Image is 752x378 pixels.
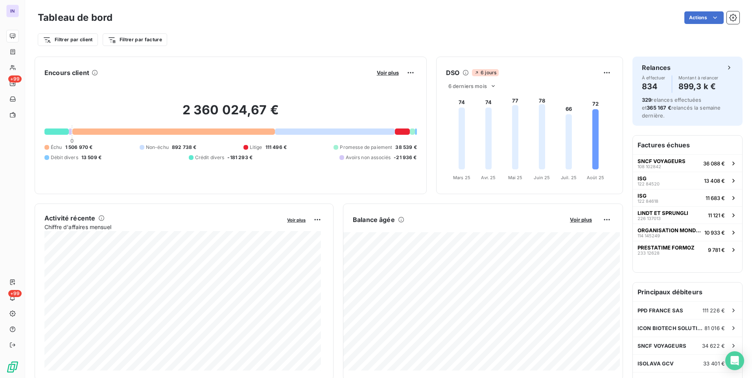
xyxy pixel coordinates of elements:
button: ISG122 8452013 408 € [633,172,742,189]
button: SNCF VOYAGEURS108 10284236 088 € [633,154,742,172]
span: ISOLAVA GCV [638,360,674,367]
h2: 2 360 024,67 € [44,102,417,126]
span: relances effectuées et relancés la semaine dernière. [642,97,721,119]
button: PRESTATIME FORMOZ233 126289 781 € [633,241,742,258]
span: 233 12628 [638,251,660,255]
span: -21 936 € [394,154,417,161]
span: 11 683 € [706,195,725,201]
span: À effectuer [642,75,665,80]
span: Voir plus [377,70,399,76]
span: 13 509 € [81,154,101,161]
span: Montant à relancer [678,75,719,80]
h6: DSO [446,68,459,77]
tspan: Mai 25 [508,175,522,180]
span: 122 84520 [638,182,660,186]
h6: Relances [642,63,671,72]
tspan: Mars 25 [453,175,470,180]
span: Débit divers [51,154,78,161]
span: 36 088 € [703,160,725,167]
span: 329 [642,97,651,103]
tspan: Avr. 25 [481,175,496,180]
span: 38 539 € [395,144,417,151]
tspan: Juin 25 [534,175,550,180]
span: LINDT ET SPRUNGLI [638,210,688,216]
span: 13 408 € [704,178,725,184]
span: ICON BIOTECH SOLUTION [638,325,704,331]
span: Échu [51,144,62,151]
span: ISG [638,193,647,199]
tspan: Juil. 25 [561,175,577,180]
span: +99 [8,75,22,83]
div: Open Intercom Messenger [725,351,744,370]
span: 6 derniers mois [448,83,487,89]
img: Logo LeanPay [6,361,19,373]
span: ISG [638,175,647,182]
span: Voir plus [570,217,592,223]
button: ISG122 8461811 683 € [633,189,742,206]
button: ORGANISATION MONDIALE DE LA [DEMOGRAPHIC_DATA]114 14524910 933 € [633,224,742,241]
span: 10 933 € [704,229,725,236]
span: 111 496 € [265,144,287,151]
span: 114 145249 [638,233,660,238]
span: 122 84618 [638,199,658,204]
tspan: Août 25 [587,175,604,180]
button: Actions [684,11,724,24]
span: 6 jours [472,69,499,76]
h4: 834 [642,80,665,93]
span: ORGANISATION MONDIALE DE LA [DEMOGRAPHIC_DATA] [638,227,701,233]
span: 81 016 € [704,325,725,331]
a: +99 [6,77,18,90]
button: Filtrer par client [38,33,98,46]
span: 0 [70,138,74,144]
span: 1 506 970 € [65,144,93,151]
span: 33 401 € [703,360,725,367]
h4: 899,3 k € [678,80,719,93]
span: 892 738 € [172,144,196,151]
span: PRESTATIME FORMOZ [638,244,695,251]
span: -181 293 € [227,154,253,161]
span: SNCF VOYAGEURS [638,158,686,164]
span: +99 [8,290,22,297]
span: 108 102842 [638,164,661,169]
span: SNCF VOYAGEURS [638,343,686,349]
h6: Balance âgée [353,215,395,224]
span: 9 781 € [708,247,725,253]
span: 365 167 € [647,105,671,111]
div: IN [6,5,19,17]
button: LINDT ET SPRUNGLI226 13701311 121 € [633,206,742,224]
button: Voir plus [374,69,401,76]
span: 111 226 € [702,307,725,314]
h6: Encours client [44,68,89,77]
h6: Factures échues [633,136,742,154]
span: Voir plus [287,217,306,223]
button: Voir plus [285,216,308,223]
span: Crédit divers [195,154,225,161]
span: Litige [250,144,262,151]
span: 34 622 € [702,343,725,349]
span: Chiffre d'affaires mensuel [44,223,282,231]
span: Non-échu [146,144,169,151]
span: 11 121 € [708,212,725,218]
h3: Tableau de bord [38,11,112,25]
span: Avoirs non associés [346,154,391,161]
button: Filtrer par facture [103,33,167,46]
span: 226 137013 [638,216,661,221]
h6: Principaux débiteurs [633,283,742,301]
h6: Activité récente [44,213,95,223]
span: Promesse de paiement [340,144,392,151]
span: PPD FRANCE SAS [638,307,683,314]
button: Voir plus [568,216,594,223]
